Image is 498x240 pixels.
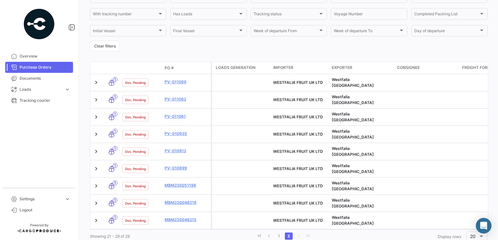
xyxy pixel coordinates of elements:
[275,233,283,240] a: 1
[273,201,323,206] span: WESTFALIA FRUIT UK LTD
[304,233,312,240] a: go to last page
[125,218,146,223] span: Doc. Pending
[165,200,208,206] a: MBM230046218
[162,62,211,73] datatable-header-cell: PO #
[93,114,99,120] a: Expand/Collapse Row
[414,30,479,34] span: Day of departure
[332,94,374,105] span: Westfalia Perú
[285,233,293,240] a: 2
[212,62,271,74] datatable-header-cell: Loads generation
[165,96,208,102] a: PV-011062
[125,132,146,137] span: Doc. Pending
[125,183,146,189] span: Doc. Pending
[329,62,394,74] datatable-header-cell: Exporter
[93,183,99,189] a: Expand/Collapse Row
[256,233,263,240] a: go to first page
[93,217,99,224] a: Expand/Collapse Row
[20,53,70,59] span: Overview
[113,94,117,99] span: 1
[113,129,117,134] span: 1
[332,112,374,122] span: Westfalia Perú
[120,65,162,71] datatable-header-cell: Doc. Status
[273,149,323,154] span: WESTFALIA FRUIT UK LTD
[476,218,491,233] div: Abrir Intercom Messenger
[125,80,146,85] span: Doc. Pending
[273,65,293,71] span: Importer
[397,65,420,71] span: Consignee
[20,87,62,92] span: Loads
[332,129,374,140] span: Westfalia Perú
[113,77,117,82] span: 1
[5,51,73,62] a: Overview
[271,62,329,74] datatable-header-cell: Importer
[165,131,208,137] a: PV-010935
[332,163,374,174] span: Westfalia Perú
[332,65,352,71] span: Exporter
[254,30,318,34] span: Week of departure From
[165,113,208,119] a: PV-011061
[394,62,460,74] datatable-header-cell: Consignee
[93,30,157,34] span: Initial Vessel
[125,114,146,120] span: Doc. Pending
[165,217,208,223] a: MBM230046215
[273,166,323,171] span: WESTFALIA FRUIT UK LTD
[113,198,117,203] span: 1
[93,79,99,86] a: Expand/Collapse Row
[332,198,374,208] span: Westfalia Perú
[414,13,479,17] span: Completed Packing List
[20,75,70,81] span: Documents
[113,146,117,151] span: 1
[93,13,157,17] span: With tracking number
[165,148,208,154] a: PV-010912
[332,77,374,88] span: Westfalia Perú
[90,41,120,51] button: Clear filters
[125,149,146,154] span: Doc. Pending
[332,180,374,191] span: Westfalia Perú
[273,114,323,119] span: WESTFALIA FRUIT UK LTD
[20,64,70,70] span: Purchase Orders
[273,132,323,137] span: WESTFALIA FRUIT UK LTD
[93,200,99,207] a: Expand/Collapse Row
[273,183,323,188] span: WESTFALIA FRUIT UK LTD
[93,166,99,172] a: Expand/Collapse Row
[20,196,62,202] span: Settings
[165,182,208,188] a: MBM230051196
[254,13,318,17] span: Tracking status
[90,234,130,239] span: Showing 21 - 29 of 29
[23,8,55,40] img: powered-by.png
[273,218,323,223] span: WESTFALIA FRUIT UK LTD
[273,80,323,85] span: WESTFALIA FRUIT UK LTD
[173,30,238,34] span: Final Vessel
[125,201,146,206] span: Doc. Pending
[125,97,146,102] span: Doc. Pending
[125,166,146,171] span: Doc. Pending
[65,87,70,92] span: expand_more
[165,65,174,71] span: PO #
[113,215,117,220] span: 1
[5,95,73,106] a: Tracking courier
[334,30,398,34] span: Week of departure To
[5,73,73,84] a: Documents
[273,97,323,102] span: WESTFALIA FRUIT UK LTD
[265,233,273,240] a: go to previous page
[113,112,117,116] span: 1
[20,207,70,213] span: Logout
[93,131,99,138] a: Expand/Collapse Row
[5,62,73,73] a: Purchase Orders
[438,234,461,239] span: Display rows
[20,98,70,103] span: Tracking courier
[165,79,208,85] a: PV-011069
[113,180,117,185] span: 1
[470,233,476,239] span: 20
[65,196,70,202] span: expand_more
[103,65,120,71] datatable-header-cell: Transport mode
[165,165,208,171] a: PV-010899
[332,146,374,157] span: Westfalia Perú
[113,163,117,168] span: 1
[332,215,374,226] span: Westfalia Perú
[173,13,238,17] span: Has Loads
[216,65,256,71] span: Loads generation
[93,148,99,155] a: Expand/Collapse Row
[295,233,302,240] a: go to next page
[93,97,99,103] a: Expand/Collapse Row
